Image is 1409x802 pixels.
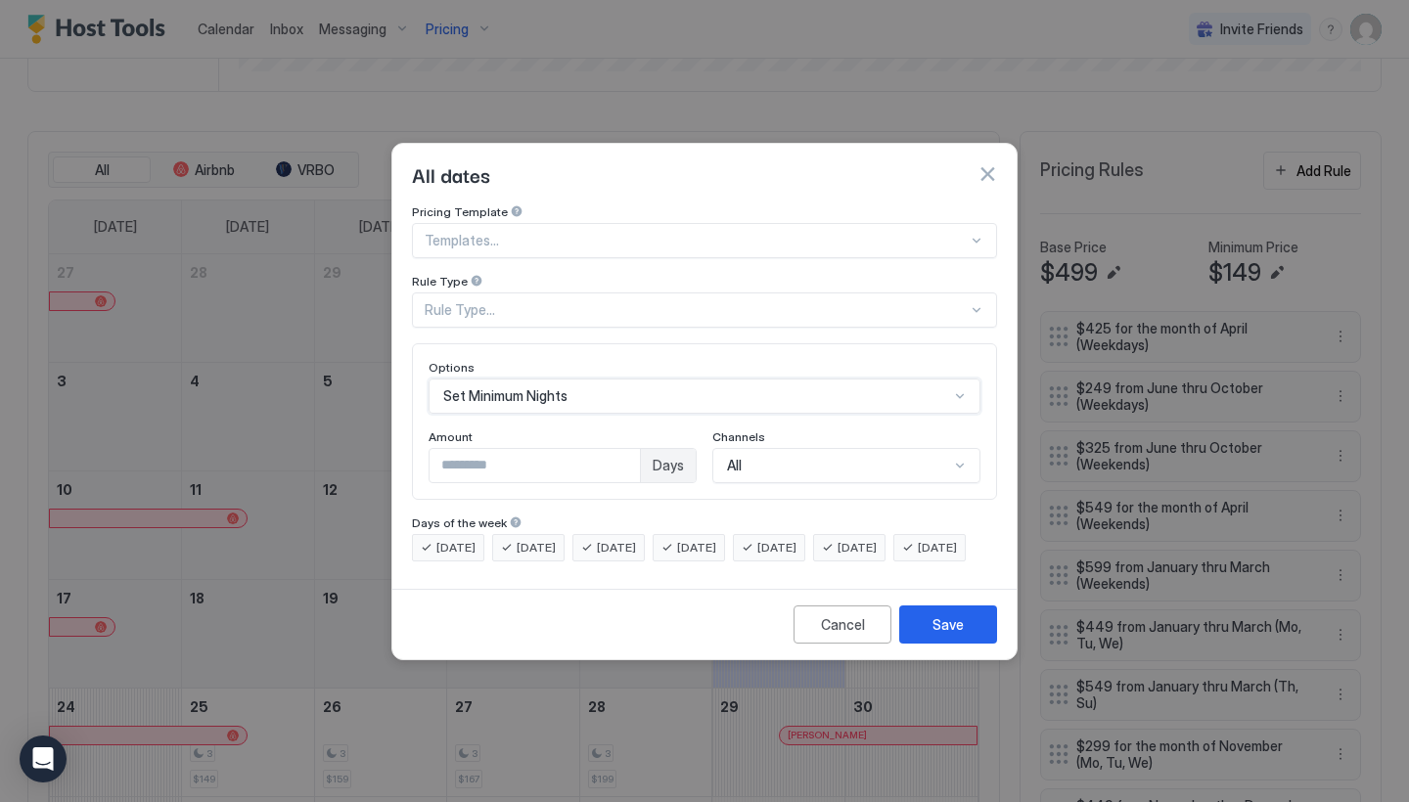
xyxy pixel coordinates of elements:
div: Save [932,614,964,635]
span: Rule Type [412,274,468,289]
button: Save [899,605,997,644]
span: All [727,457,742,474]
span: [DATE] [436,539,476,557]
span: [DATE] [918,539,957,557]
span: [DATE] [517,539,556,557]
span: Days [653,457,684,474]
div: Cancel [821,614,865,635]
button: Cancel [794,605,891,644]
span: Options [429,360,475,375]
span: Days of the week [412,515,507,530]
span: Pricing Template [412,204,508,219]
span: Channels [712,429,765,444]
span: Amount [429,429,473,444]
span: [DATE] [677,539,716,557]
span: [DATE] [838,539,877,557]
span: All dates [412,159,490,189]
input: Input Field [430,449,640,482]
div: Open Intercom Messenger [20,735,67,782]
span: [DATE] [757,539,796,557]
span: Set Minimum Nights [443,387,568,405]
div: Rule Type... [425,301,968,319]
span: [DATE] [597,539,636,557]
